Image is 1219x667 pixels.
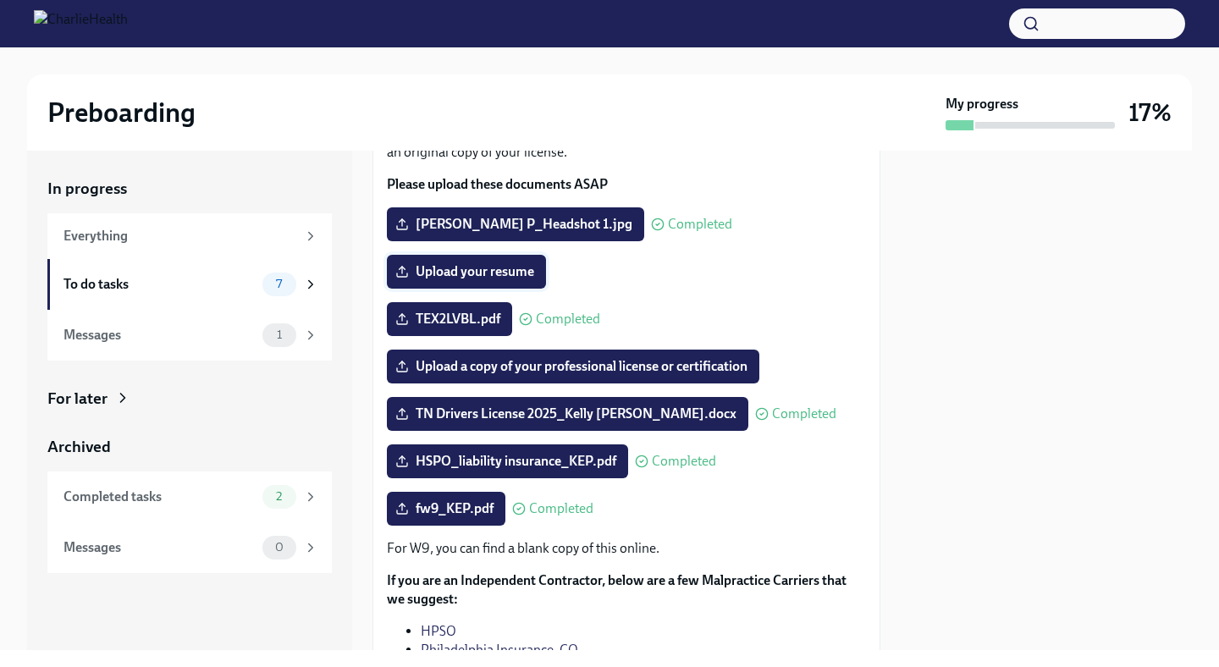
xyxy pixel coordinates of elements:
span: Completed [536,312,600,326]
label: fw9_KEP.pdf [387,492,505,526]
a: Philadelphia Insurance. CO [421,642,578,658]
span: 7 [266,278,292,290]
span: Completed [652,455,716,468]
strong: Please upload these documents ASAP [387,176,608,192]
div: Messages [63,326,256,345]
span: Completed [668,218,732,231]
span: 1 [267,328,292,341]
span: HSPO_liability insurance_KEP.pdf [399,453,616,470]
strong: If you are an Independent Contractor, below are a few Malpractice Carriers that we suggest: [387,572,847,607]
span: Upload your resume [399,263,534,280]
div: For later [47,388,108,410]
div: Messages [63,538,256,557]
a: Messages1 [47,310,332,361]
span: Completed [529,502,593,515]
span: Upload a copy of your professional license or certification [399,358,747,375]
a: Messages0 [47,522,332,573]
a: Archived [47,436,332,458]
img: CharlieHealth [34,10,128,37]
a: For later [47,388,332,410]
a: In progress [47,178,332,200]
label: TN Drivers License 2025_Kelly [PERSON_NAME].docx [387,397,748,431]
h2: Preboarding [47,96,196,130]
label: Upload a copy of your professional license or certification [387,350,759,383]
label: [PERSON_NAME] P_Headshot 1.jpg [387,207,644,241]
label: TEX2LVBL.pdf [387,302,512,336]
label: Upload your resume [387,255,546,289]
span: [PERSON_NAME] P_Headshot 1.jpg [399,216,632,233]
div: To do tasks [63,275,256,294]
a: HPSO [421,623,456,639]
p: For W9, you can find a blank copy of this online. [387,539,866,558]
span: Completed [772,407,836,421]
h3: 17% [1128,97,1172,128]
div: Everything [63,227,296,245]
strong: My progress [946,95,1018,113]
a: To do tasks7 [47,259,332,310]
label: HSPO_liability insurance_KEP.pdf [387,444,628,478]
a: Everything [47,213,332,259]
span: TEX2LVBL.pdf [399,311,500,328]
span: TN Drivers License 2025_Kelly [PERSON_NAME].docx [399,405,736,422]
div: Completed tasks [63,488,256,506]
span: fw9_KEP.pdf [399,500,494,517]
span: 2 [266,490,292,503]
a: Completed tasks2 [47,471,332,522]
span: 0 [265,541,294,554]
